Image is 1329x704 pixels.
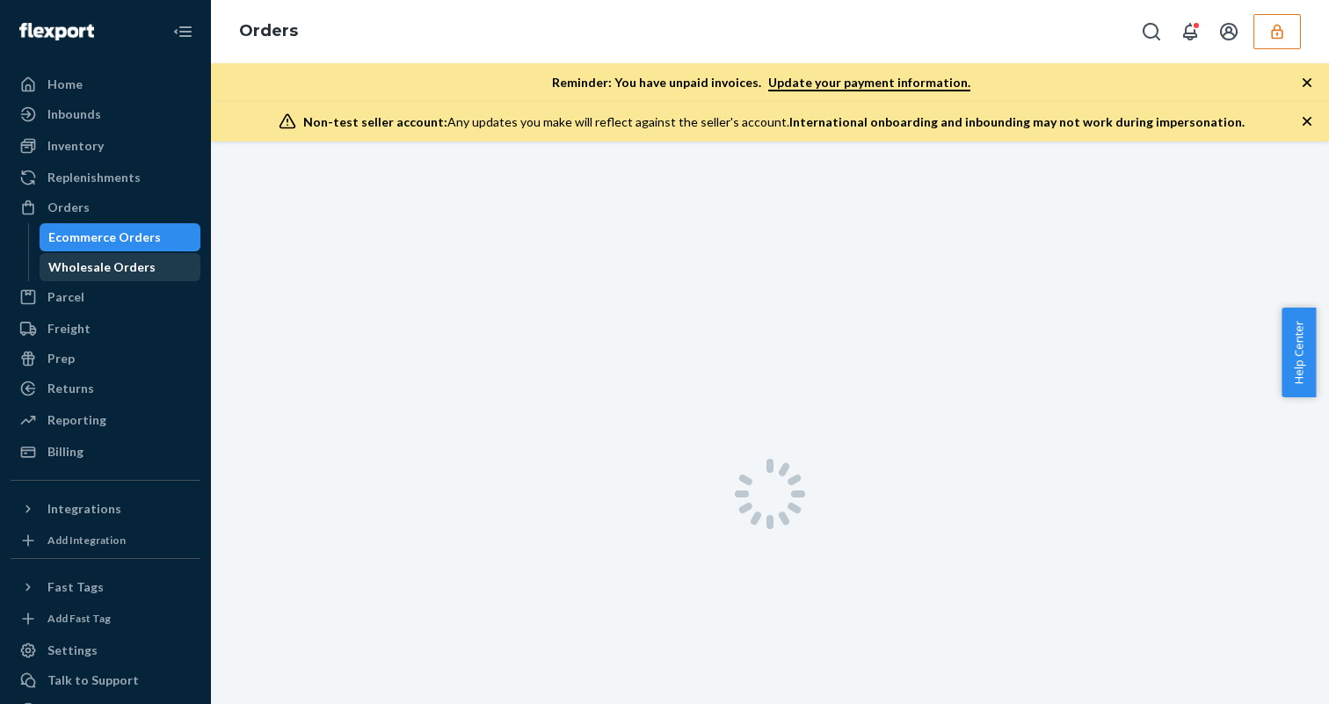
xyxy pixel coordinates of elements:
[1211,14,1246,49] button: Open account menu
[11,163,200,192] a: Replenishments
[11,374,200,403] a: Returns
[47,105,101,123] div: Inbounds
[1173,14,1208,49] button: Open notifications
[11,636,200,664] a: Settings
[47,137,104,155] div: Inventory
[789,114,1245,129] span: International onboarding and inbounding may not work during impersonation.
[1282,308,1316,397] button: Help Center
[47,350,75,367] div: Prep
[768,75,970,91] a: Update your payment information.
[225,6,312,57] ol: breadcrumbs
[48,229,161,246] div: Ecommerce Orders
[11,608,200,629] a: Add Fast Tag
[47,611,111,626] div: Add Fast Tag
[47,578,104,596] div: Fast Tags
[11,283,200,311] a: Parcel
[11,495,200,523] button: Integrations
[303,114,447,129] span: Non-test seller account:
[47,76,83,93] div: Home
[11,345,200,373] a: Prep
[11,70,200,98] a: Home
[47,500,121,518] div: Integrations
[1134,14,1169,49] button: Open Search Box
[47,642,98,659] div: Settings
[47,671,139,689] div: Talk to Support
[40,223,201,251] a: Ecommerce Orders
[11,406,200,434] a: Reporting
[47,288,84,306] div: Parcel
[47,169,141,186] div: Replenishments
[47,199,90,216] div: Orders
[47,380,94,397] div: Returns
[11,530,200,551] a: Add Integration
[11,438,200,466] a: Billing
[552,74,970,91] p: Reminder: You have unpaid invoices.
[11,315,200,343] a: Freight
[48,258,156,276] div: Wholesale Orders
[40,253,201,281] a: Wholesale Orders
[165,14,200,49] button: Close Navigation
[47,320,91,337] div: Freight
[303,113,1245,131] div: Any updates you make will reflect against the seller's account.
[47,443,84,461] div: Billing
[11,132,200,160] a: Inventory
[47,411,106,429] div: Reporting
[11,100,200,128] a: Inbounds
[11,193,200,221] a: Orders
[11,666,200,694] button: Talk to Support
[47,533,126,548] div: Add Integration
[239,21,298,40] a: Orders
[19,23,94,40] img: Flexport logo
[11,573,200,601] button: Fast Tags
